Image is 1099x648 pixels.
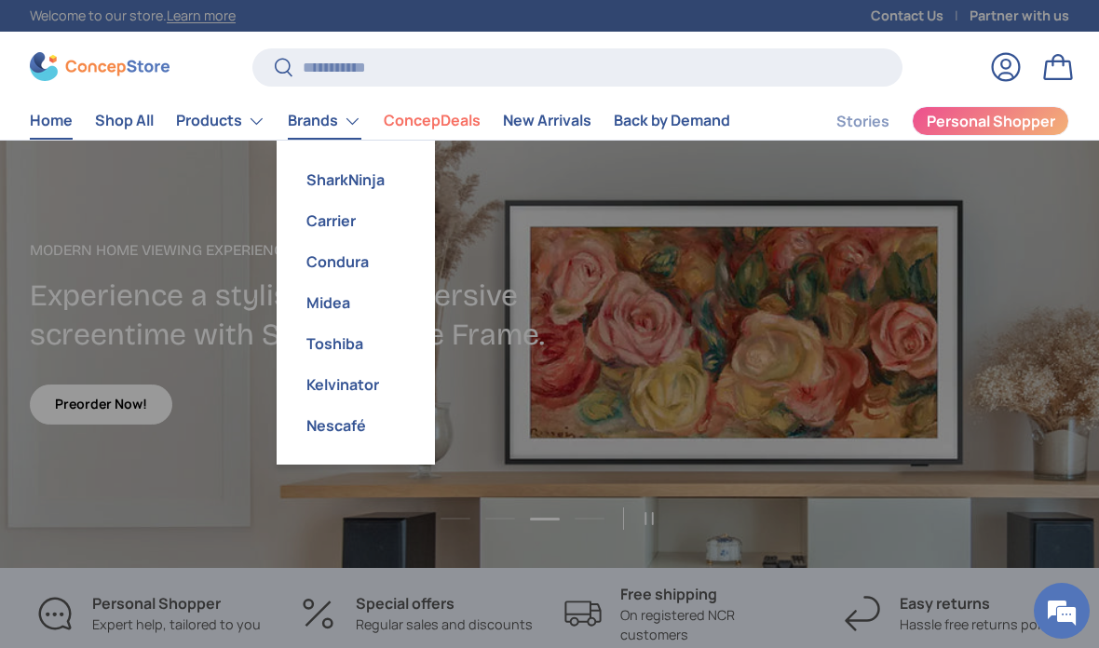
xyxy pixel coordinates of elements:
[165,102,277,140] summary: Products
[108,201,257,389] span: We're online!
[30,102,730,140] nav: Primary
[836,103,889,140] a: Stories
[30,52,170,81] img: ConcepStore
[95,102,154,139] a: Shop All
[912,106,1069,136] a: Personal Shopper
[97,104,313,128] div: Chat with us now
[792,102,1069,140] nav: Secondary
[305,9,350,54] div: Minimize live chat window
[9,442,355,507] textarea: Type your message and hit 'Enter'
[927,114,1055,128] span: Personal Shopper
[277,102,373,140] summary: Brands
[30,102,73,139] a: Home
[384,102,481,139] a: ConcepDeals
[614,102,730,139] a: Back by Demand
[503,102,591,139] a: New Arrivals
